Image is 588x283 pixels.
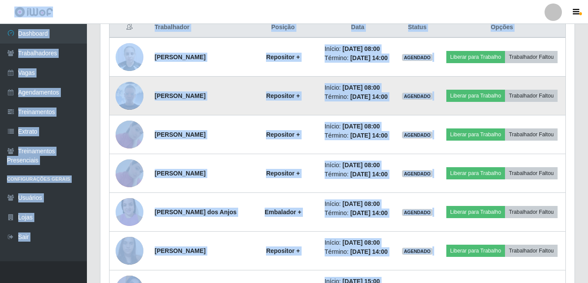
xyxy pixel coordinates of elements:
[325,122,391,131] li: Início:
[266,247,299,254] strong: Repositor +
[155,54,206,61] strong: [PERSON_NAME]
[116,38,143,75] img: 1739994247557.jpeg
[265,209,301,216] strong: Embalador +
[439,17,566,38] th: Opções
[342,162,380,168] time: [DATE] 08:00
[149,17,247,38] th: Trabalhador
[325,247,391,256] li: Término:
[325,199,391,209] li: Início:
[325,131,391,140] li: Término:
[505,128,558,141] button: Trabalhador Faltou
[505,245,558,257] button: Trabalhador Faltou
[342,45,380,52] time: [DATE] 08:00
[14,7,53,17] img: CoreUI Logo
[266,131,299,138] strong: Repositor +
[350,209,388,216] time: [DATE] 14:00
[446,128,505,141] button: Liberar para Trabalho
[342,123,380,130] time: [DATE] 08:00
[350,93,388,100] time: [DATE] 14:00
[505,51,558,63] button: Trabalhador Faltou
[116,110,143,159] img: 1741890042510.jpeg
[325,161,391,170] li: Início:
[116,193,143,230] img: 1737249386728.jpeg
[116,82,143,110] img: 1753462456105.jpeg
[350,132,388,139] time: [DATE] 14:00
[350,248,388,255] time: [DATE] 14:00
[325,92,391,101] li: Término:
[446,51,505,63] button: Liberar para Trabalho
[325,238,391,247] li: Início:
[266,170,299,177] strong: Repositor +
[402,131,432,138] span: AGENDADO
[402,54,432,61] span: AGENDADO
[325,44,391,54] li: Início:
[266,54,299,61] strong: Repositor +
[342,84,380,91] time: [DATE] 08:00
[116,148,143,198] img: 1741890042510.jpeg
[396,17,439,38] th: Status
[402,209,432,216] span: AGENDADO
[155,131,206,138] strong: [PERSON_NAME]
[246,17,319,38] th: Posição
[155,209,237,216] strong: [PERSON_NAME] dos Anjos
[402,248,432,255] span: AGENDADO
[266,92,299,99] strong: Repositor +
[446,90,505,102] button: Liberar para Trabalho
[116,232,143,269] img: 1734444279146.jpeg
[446,206,505,218] button: Liberar para Trabalho
[402,170,432,177] span: AGENDADO
[350,54,388,61] time: [DATE] 14:00
[325,170,391,179] li: Término:
[505,90,558,102] button: Trabalhador Faltou
[402,93,432,100] span: AGENDADO
[446,245,505,257] button: Liberar para Trabalho
[505,167,558,179] button: Trabalhador Faltou
[325,83,391,92] li: Início:
[325,54,391,63] li: Término:
[325,209,391,218] li: Término:
[155,170,206,177] strong: [PERSON_NAME]
[155,92,206,99] strong: [PERSON_NAME]
[446,167,505,179] button: Liberar para Trabalho
[319,17,396,38] th: Data
[342,239,380,246] time: [DATE] 08:00
[342,200,380,207] time: [DATE] 08:00
[155,247,206,254] strong: [PERSON_NAME]
[350,171,388,178] time: [DATE] 14:00
[505,206,558,218] button: Trabalhador Faltou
